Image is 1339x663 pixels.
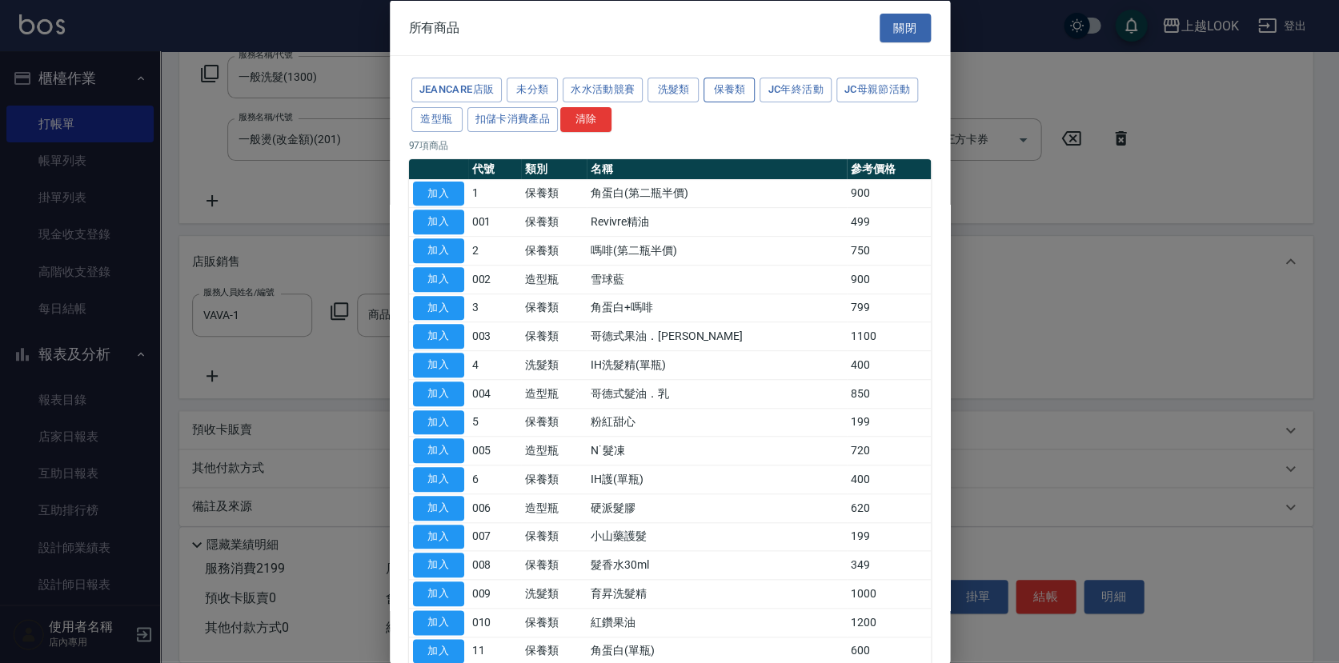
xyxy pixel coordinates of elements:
td: 3 [468,294,521,322]
td: 199 [847,522,930,551]
td: 007 [468,522,521,551]
button: 加入 [413,353,464,377]
td: 900 [847,265,930,294]
button: 加入 [413,467,464,492]
button: 加入 [413,181,464,206]
td: 髮香水30ml [587,550,847,579]
td: 育昇洗髮精 [587,579,847,608]
td: 嗎啡(第二瓶半價) [587,236,847,265]
th: 名稱 [587,158,847,179]
td: 小山藥護髮 [587,522,847,551]
td: 造型瓶 [521,265,587,294]
td: 720 [847,436,930,465]
th: 類別 [521,158,587,179]
td: 粉紅甜心 [587,408,847,437]
td: 750 [847,236,930,265]
td: 1200 [847,608,930,637]
td: 620 [847,493,930,522]
td: 保養類 [521,179,587,208]
button: 洗髮類 [647,78,699,102]
button: 加入 [413,495,464,520]
td: 造型瓶 [521,493,587,522]
button: JeanCare店販 [411,78,503,102]
td: 保養類 [521,207,587,236]
td: 850 [847,379,930,408]
button: 加入 [413,581,464,606]
td: 保養類 [521,408,587,437]
td: 003 [468,322,521,350]
th: 代號 [468,158,521,179]
td: 洗髮類 [521,579,587,608]
td: 400 [847,465,930,493]
button: 加入 [413,266,464,291]
button: 清除 [560,106,611,131]
td: 哥德式髮油．乳 [587,379,847,408]
td: 1000 [847,579,930,608]
button: 加入 [413,238,464,263]
td: 499 [847,207,930,236]
td: 400 [847,350,930,379]
td: 009 [468,579,521,608]
span: 所有商品 [409,19,460,35]
td: 004 [468,379,521,408]
td: 900 [847,179,930,208]
button: 扣儲卡消費產品 [467,106,559,131]
button: 造型瓶 [411,106,463,131]
th: 參考價格 [847,158,930,179]
p: 97 項商品 [409,138,931,152]
button: 加入 [413,438,464,463]
td: 保養類 [521,608,587,637]
td: IH洗髮精(單瓶) [587,350,847,379]
td: Revivre精油 [587,207,847,236]
button: 保養類 [704,78,755,102]
td: 4 [468,350,521,379]
td: 保養類 [521,550,587,579]
td: N˙髮凍 [587,436,847,465]
td: 保養類 [521,465,587,493]
button: 關閉 [880,13,931,42]
td: 保養類 [521,522,587,551]
button: 加入 [413,609,464,634]
td: 雪球藍 [587,265,847,294]
td: 紅鑽果油 [587,608,847,637]
td: 1100 [847,322,930,350]
td: 799 [847,294,930,322]
td: 6 [468,465,521,493]
td: 1 [468,179,521,208]
td: 199 [847,408,930,437]
td: 008 [468,550,521,579]
td: 保養類 [521,236,587,265]
td: 硬派髮膠 [587,493,847,522]
td: 2 [468,236,521,265]
button: 加入 [413,638,464,663]
button: 未分類 [507,78,558,102]
td: 哥德式果油．[PERSON_NAME] [587,322,847,350]
td: 002 [468,265,521,294]
td: 005 [468,436,521,465]
td: 006 [468,493,521,522]
td: 角蛋白(第二瓶半價) [587,179,847,208]
button: JC年終活動 [760,78,831,102]
td: 造型瓶 [521,436,587,465]
button: 加入 [413,553,464,577]
td: 角蛋白+嗎啡 [587,294,847,322]
td: IH護(單瓶) [587,465,847,493]
td: 349 [847,550,930,579]
td: 010 [468,608,521,637]
button: 水水活動競賽 [563,78,643,102]
button: 加入 [413,381,464,405]
td: 5 [468,408,521,437]
button: JC母親節活動 [836,78,919,102]
td: 造型瓶 [521,379,587,408]
td: 001 [468,207,521,236]
button: 加入 [413,524,464,549]
button: 加入 [413,409,464,434]
td: 保養類 [521,322,587,350]
td: 保養類 [521,294,587,322]
button: 加入 [413,295,464,320]
button: 加入 [413,210,464,234]
td: 洗髮類 [521,350,587,379]
button: 加入 [413,324,464,349]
